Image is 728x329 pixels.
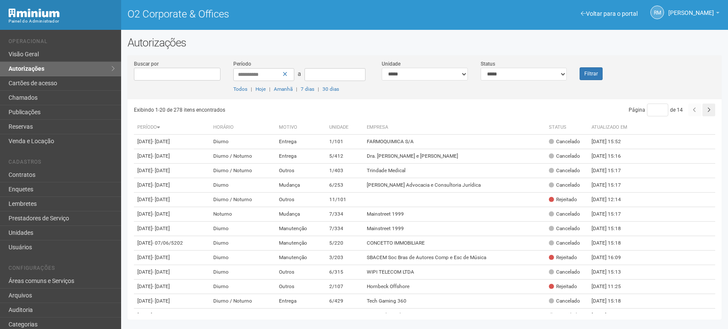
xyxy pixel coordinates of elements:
[326,309,363,323] td: 4/202
[588,309,635,323] td: [DATE] 15:14
[152,298,170,304] span: - [DATE]
[210,280,276,294] td: Diurno
[326,193,363,207] td: 11/101
[580,67,603,80] button: Filtrar
[363,164,545,178] td: Trindade Medical
[134,309,209,323] td: [DATE]
[629,107,683,113] span: Página de 14
[276,121,326,135] th: Motivo
[210,236,276,251] td: Diurno
[276,251,326,265] td: Manutenção
[296,86,297,92] span: |
[152,211,170,217] span: - [DATE]
[210,121,276,135] th: Horário
[152,196,170,202] span: - [DATE]
[588,222,635,236] td: [DATE] 15:18
[276,164,326,178] td: Outros
[255,86,266,92] a: Hoje
[152,182,170,188] span: - [DATE]
[549,167,580,174] div: Cancelado
[363,251,545,265] td: SBACEM Soc Bras de Autores Comp e Esc de Música
[233,86,247,92] a: Todos
[9,38,115,47] li: Operacional
[588,236,635,251] td: [DATE] 15:18
[152,139,170,144] span: - [DATE]
[128,9,418,20] h1: O2 Corporate & Offices
[363,178,545,193] td: [PERSON_NAME] Advocacia e Consultoria Jurídica
[210,135,276,149] td: Diurno
[588,207,635,222] td: [DATE] 15:17
[588,251,635,265] td: [DATE] 16:09
[363,236,545,251] td: CONCETTO IMMOBILIARE
[326,280,363,294] td: 2/107
[588,135,635,149] td: [DATE] 15:52
[134,104,425,116] div: Exibindo 1-20 de 278 itens encontrados
[276,280,326,294] td: Outros
[326,135,363,149] td: 1/101
[210,309,276,323] td: Diurno / Noturno
[549,225,580,232] div: Cancelado
[210,251,276,265] td: Diurno
[210,207,276,222] td: Noturno
[134,121,209,135] th: Período
[326,178,363,193] td: 6/253
[382,60,400,68] label: Unidade
[668,1,714,16] span: Rogério Machado
[650,6,664,19] a: RM
[326,265,363,280] td: 6/315
[318,86,319,92] span: |
[9,17,115,25] div: Painel do Administrador
[152,240,183,246] span: - 07/06/5202
[134,164,209,178] td: [DATE]
[276,149,326,164] td: Entrega
[549,138,580,145] div: Cancelado
[549,283,577,290] div: Rejeitado
[326,294,363,309] td: 6/429
[152,254,170,260] span: - [DATE]
[326,149,363,164] td: 5/412
[134,193,209,207] td: [DATE]
[9,159,115,168] li: Cadastros
[549,153,580,160] div: Cancelado
[301,86,314,92] a: 7 dias
[298,70,301,77] span: a
[549,182,580,189] div: Cancelado
[269,86,270,92] span: |
[549,268,580,276] div: Cancelado
[549,297,580,305] div: Cancelado
[322,86,339,92] a: 30 dias
[152,167,170,173] span: - [DATE]
[233,60,251,68] label: Período
[276,236,326,251] td: Manutenção
[276,178,326,193] td: Mudança
[210,193,276,207] td: Diurno / Noturno
[134,294,209,309] td: [DATE]
[210,149,276,164] td: Diurno / Noturno
[274,86,293,92] a: Amanhã
[326,121,363,135] th: Unidade
[588,164,635,178] td: [DATE] 15:17
[363,280,545,294] td: Hornbeck Offshore
[210,265,276,280] td: Diurno
[152,283,170,289] span: - [DATE]
[152,312,183,318] span: - 27/09/9202
[134,60,159,68] label: Buscar por
[588,193,635,207] td: [DATE] 12:14
[363,207,545,222] td: Mainstreet 1999
[588,149,635,164] td: [DATE] 15:16
[363,135,545,149] td: FARMOQUIMICA S/A
[326,236,363,251] td: 5/220
[134,251,209,265] td: [DATE]
[134,265,209,280] td: [DATE]
[152,153,170,159] span: - [DATE]
[363,265,545,280] td: WIPI TELECOM LTDA
[276,207,326,222] td: Mudança
[326,251,363,265] td: 3/203
[152,225,170,231] span: - [DATE]
[134,280,209,294] td: [DATE]
[128,36,722,49] h2: Autorizações
[549,196,577,203] div: Rejeitado
[326,207,363,222] td: 7/334
[326,222,363,236] td: 7/334
[210,222,276,236] td: Diurno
